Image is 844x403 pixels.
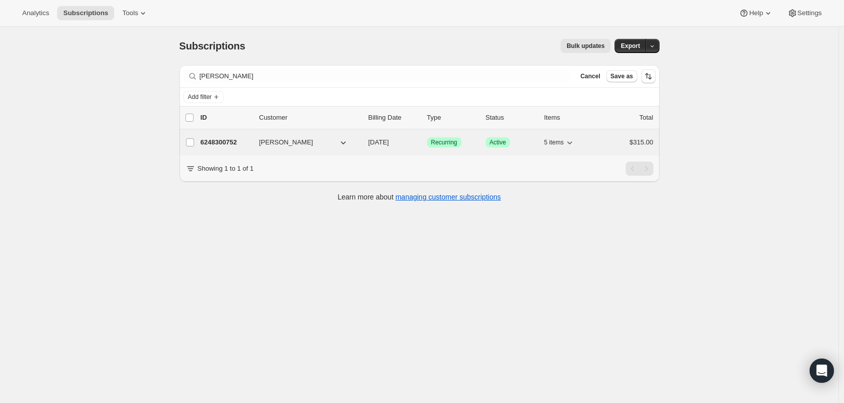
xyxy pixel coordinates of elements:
[621,42,640,50] span: Export
[201,113,653,123] div: IDCustomerBilling DateTypeStatusItemsTotal
[580,72,600,80] span: Cancel
[201,137,251,147] p: 6248300752
[749,9,763,17] span: Help
[201,135,653,149] div: 6248300752[PERSON_NAME][DATE]SuccessRecurringSuccessActive5 items$315.00
[179,40,246,52] span: Subscriptions
[116,6,154,20] button: Tools
[615,39,646,53] button: Export
[122,9,138,17] span: Tools
[733,6,779,20] button: Help
[63,9,108,17] span: Subscriptions
[259,113,360,123] p: Customer
[639,113,653,123] p: Total
[544,135,575,149] button: 5 items
[798,9,822,17] span: Settings
[201,113,251,123] p: ID
[431,138,457,146] span: Recurring
[368,138,389,146] span: [DATE]
[57,6,114,20] button: Subscriptions
[630,138,653,146] span: $315.00
[198,164,254,174] p: Showing 1 to 1 of 1
[810,359,834,383] div: Open Intercom Messenger
[183,91,224,103] button: Add filter
[259,137,313,147] span: [PERSON_NAME]
[560,39,611,53] button: Bulk updates
[544,113,595,123] div: Items
[606,70,637,82] button: Save as
[611,72,633,80] span: Save as
[641,69,655,83] button: Sort the results
[567,42,604,50] span: Bulk updates
[576,70,604,82] button: Cancel
[544,138,564,146] span: 5 items
[486,113,536,123] p: Status
[781,6,828,20] button: Settings
[22,9,49,17] span: Analytics
[490,138,506,146] span: Active
[395,193,501,201] a: managing customer subscriptions
[253,134,354,150] button: [PERSON_NAME]
[368,113,419,123] p: Billing Date
[200,69,571,83] input: Filter subscribers
[16,6,55,20] button: Analytics
[338,192,501,202] p: Learn more about
[188,93,212,101] span: Add filter
[427,113,478,123] div: Type
[626,162,653,176] nav: Pagination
